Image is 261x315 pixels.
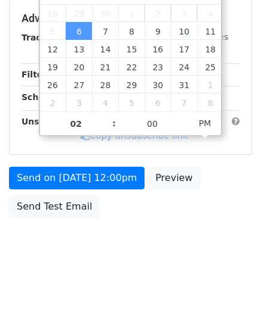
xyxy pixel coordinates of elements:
span: October 4, 2025 [197,4,223,22]
span: October 18, 2025 [197,40,223,58]
strong: Unsubscribe [22,117,80,126]
span: October 23, 2025 [145,58,171,76]
input: Minute [116,112,189,136]
span: November 4, 2025 [92,93,118,111]
span: October 31, 2025 [171,76,197,93]
span: November 6, 2025 [145,93,171,111]
strong: Filters [22,70,52,79]
span: October 13, 2025 [66,40,92,58]
h5: Advanced [22,12,239,25]
strong: Schedule [22,92,65,102]
span: October 16, 2025 [145,40,171,58]
span: October 19, 2025 [40,58,66,76]
span: October 30, 2025 [145,76,171,93]
span: November 8, 2025 [197,93,223,111]
span: October 29, 2025 [118,76,145,93]
span: October 28, 2025 [92,76,118,93]
span: November 5, 2025 [118,93,145,111]
span: October 10, 2025 [171,22,197,40]
span: Click to toggle [189,111,222,135]
a: Send on [DATE] 12:00pm [9,167,145,189]
a: Preview [148,167,200,189]
span: October 3, 2025 [171,4,197,22]
span: October 21, 2025 [92,58,118,76]
span: October 8, 2025 [118,22,145,40]
span: October 14, 2025 [92,40,118,58]
span: : [112,111,116,135]
span: September 28, 2025 [40,4,66,22]
a: Copy unsubscribe link [81,130,188,141]
span: October 9, 2025 [145,22,171,40]
span: September 29, 2025 [66,4,92,22]
span: November 1, 2025 [197,76,223,93]
span: October 17, 2025 [171,40,197,58]
span: October 7, 2025 [92,22,118,40]
span: October 15, 2025 [118,40,145,58]
a: Send Test Email [9,195,100,218]
span: October 25, 2025 [197,58,223,76]
span: November 3, 2025 [66,93,92,111]
strong: Tracking [22,33,62,42]
span: November 7, 2025 [171,93,197,111]
span: October 22, 2025 [118,58,145,76]
span: September 30, 2025 [92,4,118,22]
span: October 26, 2025 [40,76,66,93]
span: October 11, 2025 [197,22,223,40]
span: October 1, 2025 [118,4,145,22]
input: Hour [40,112,113,136]
span: October 2, 2025 [145,4,171,22]
span: October 27, 2025 [66,76,92,93]
span: November 2, 2025 [40,93,66,111]
span: October 6, 2025 [66,22,92,40]
span: October 20, 2025 [66,58,92,76]
span: October 24, 2025 [171,58,197,76]
span: October 5, 2025 [40,22,66,40]
span: October 12, 2025 [40,40,66,58]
